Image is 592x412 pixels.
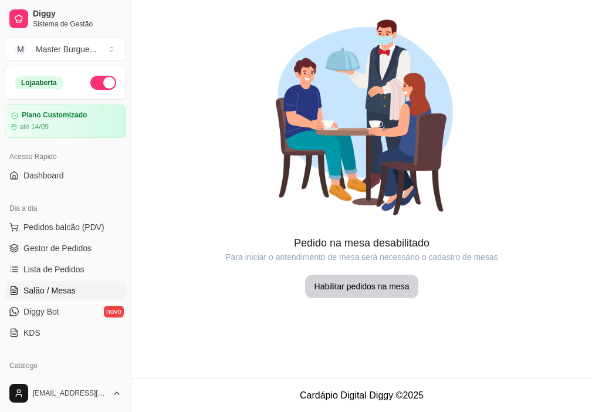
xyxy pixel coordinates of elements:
div: Dia a dia [5,199,126,218]
footer: Cardápio Digital Diggy © 2025 [131,379,592,412]
span: [EMAIL_ADDRESS][DOMAIN_NAME] [33,389,107,398]
a: KDS [5,323,126,342]
span: Diggy [33,9,121,19]
button: Pedidos balcão (PDV) [5,218,126,237]
span: Lista de Pedidos [23,264,84,275]
div: Loja aberta [15,76,63,89]
a: Dashboard [5,166,126,185]
span: Diggy Bot [23,306,59,318]
span: Gestor de Pedidos [23,242,92,254]
button: [EMAIL_ADDRESS][DOMAIN_NAME] [5,379,126,407]
article: até 14/09 [19,122,49,131]
div: Catálogo [5,356,126,375]
div: Master Burgue ... [36,43,97,55]
button: Select a team [5,38,126,61]
span: KDS [23,327,40,339]
a: Plano Customizadoaté 14/09 [5,104,126,138]
button: Habilitar pedidos na mesa [305,275,419,298]
button: Alterar Status [90,76,116,90]
a: Diggy Botnovo [5,302,126,321]
article: Plano Customizado [22,111,87,120]
span: Salão / Mesas [23,285,76,296]
a: Gestor de Pedidos [5,239,126,258]
a: DiggySistema de Gestão [5,5,126,33]
span: Pedidos balcão (PDV) [23,221,104,233]
span: M [15,43,26,55]
div: Acesso Rápido [5,147,126,166]
article: Para iniciar o antendimento de mesa será necessário o cadastro de mesas [131,251,592,263]
a: Lista de Pedidos [5,260,126,279]
span: Dashboard [23,170,64,181]
article: Pedido na mesa desabilitado [131,235,592,251]
span: Sistema de Gestão [33,19,121,29]
a: Salão / Mesas [5,281,126,300]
